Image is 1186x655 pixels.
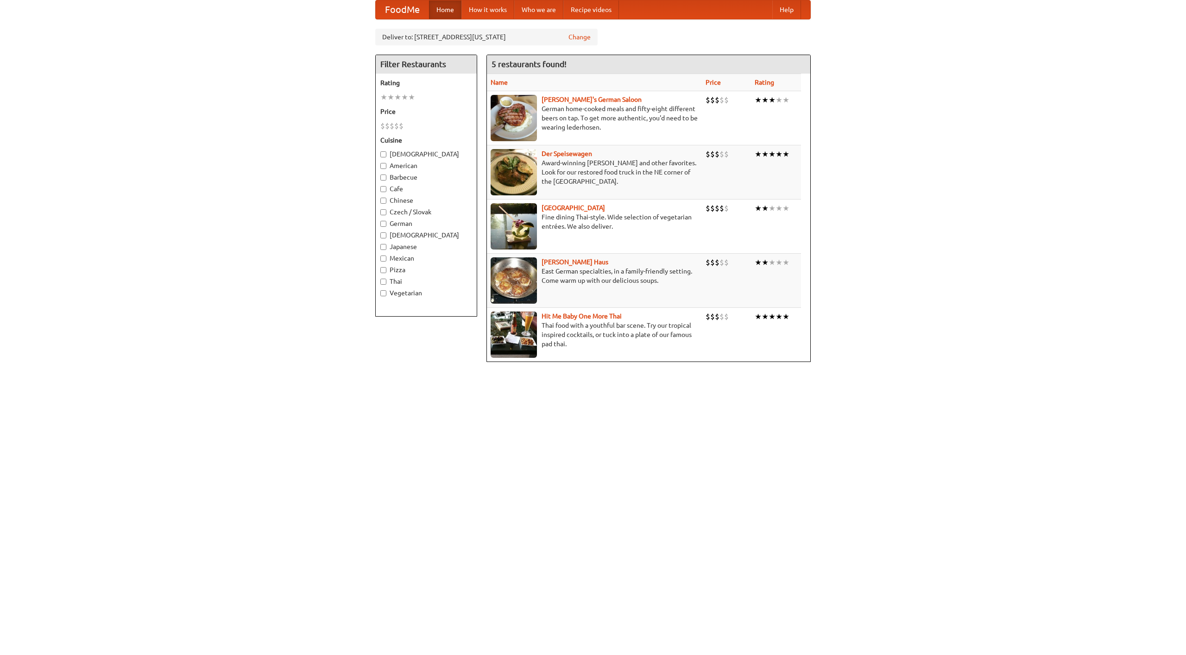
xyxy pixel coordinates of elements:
li: ★ [762,95,769,105]
li: ★ [755,257,762,268]
li: $ [706,312,710,322]
li: $ [719,257,724,268]
li: $ [390,121,394,131]
li: $ [715,203,719,213]
li: ★ [782,95,789,105]
input: Thai [380,279,386,285]
label: Czech / Slovak [380,207,472,217]
li: $ [385,121,390,131]
img: kohlhaus.jpg [491,257,537,304]
li: ★ [769,203,776,213]
li: ★ [776,203,782,213]
li: $ [710,257,715,268]
li: $ [710,149,715,159]
label: Pizza [380,265,472,274]
li: ★ [762,149,769,159]
li: ★ [401,92,408,102]
li: $ [715,312,719,322]
p: Fine dining Thai-style. Wide selection of vegetarian entrées. We also deliver. [491,212,698,231]
li: $ [719,312,724,322]
label: Vegetarian [380,288,472,298]
p: Thai food with a youthful bar scene. Try our tropical inspired cocktails, or tuck into a plate of... [491,321,698,349]
a: Der Speisewagen [542,150,592,157]
li: ★ [776,257,782,268]
p: Award-winning [PERSON_NAME] and other favorites. Look for our restored food truck in the NE corne... [491,158,698,186]
li: $ [706,95,710,105]
li: ★ [769,149,776,159]
li: $ [380,121,385,131]
li: ★ [782,257,789,268]
a: Price [706,79,721,86]
li: ★ [380,92,387,102]
input: Chinese [380,198,386,204]
h5: Cuisine [380,136,472,145]
input: Vegetarian [380,290,386,296]
li: ★ [776,95,782,105]
li: ★ [755,95,762,105]
b: [GEOGRAPHIC_DATA] [542,204,605,212]
input: American [380,163,386,169]
input: [DEMOGRAPHIC_DATA] [380,232,386,238]
a: Change [568,32,591,42]
input: Barbecue [380,175,386,181]
a: Help [772,0,801,19]
a: [PERSON_NAME]'s German Saloon [542,96,642,103]
li: $ [719,95,724,105]
label: American [380,161,472,170]
a: FoodMe [376,0,429,19]
a: Home [429,0,461,19]
a: [PERSON_NAME] Haus [542,258,608,266]
div: Deliver to: [STREET_ADDRESS][US_STATE] [375,29,598,45]
label: German [380,219,472,228]
li: ★ [755,312,762,322]
li: ★ [776,312,782,322]
a: How it works [461,0,514,19]
li: $ [706,149,710,159]
h5: Rating [380,78,472,87]
li: $ [724,95,729,105]
li: ★ [762,312,769,322]
li: ★ [769,312,776,322]
li: ★ [776,149,782,159]
li: ★ [782,312,789,322]
li: $ [724,203,729,213]
ng-pluralize: 5 restaurants found! [492,60,567,69]
input: Pizza [380,267,386,273]
img: babythai.jpg [491,312,537,358]
li: ★ [755,149,762,159]
li: $ [710,312,715,322]
li: $ [394,121,399,131]
p: East German specialties, in a family-friendly setting. Come warm up with our delicious soups. [491,267,698,285]
p: German home-cooked meals and fifty-eight different beers on tap. To get more authentic, you'd nee... [491,104,698,132]
li: $ [724,312,729,322]
label: Thai [380,277,472,286]
li: ★ [755,203,762,213]
li: ★ [782,149,789,159]
li: $ [719,203,724,213]
li: ★ [769,257,776,268]
label: Japanese [380,242,472,251]
li: $ [724,149,729,159]
a: Hit Me Baby One More Thai [542,312,622,320]
label: Barbecue [380,173,472,182]
input: Mexican [380,256,386,262]
li: $ [399,121,404,131]
a: Name [491,79,508,86]
img: satay.jpg [491,203,537,250]
li: $ [706,257,710,268]
li: ★ [769,95,776,105]
input: German [380,221,386,227]
li: $ [710,203,715,213]
li: $ [706,203,710,213]
li: $ [719,149,724,159]
a: Who we are [514,0,563,19]
h4: Filter Restaurants [376,55,477,74]
img: speisewagen.jpg [491,149,537,195]
a: Rating [755,79,774,86]
label: Cafe [380,184,472,193]
li: ★ [394,92,401,102]
li: $ [710,95,715,105]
